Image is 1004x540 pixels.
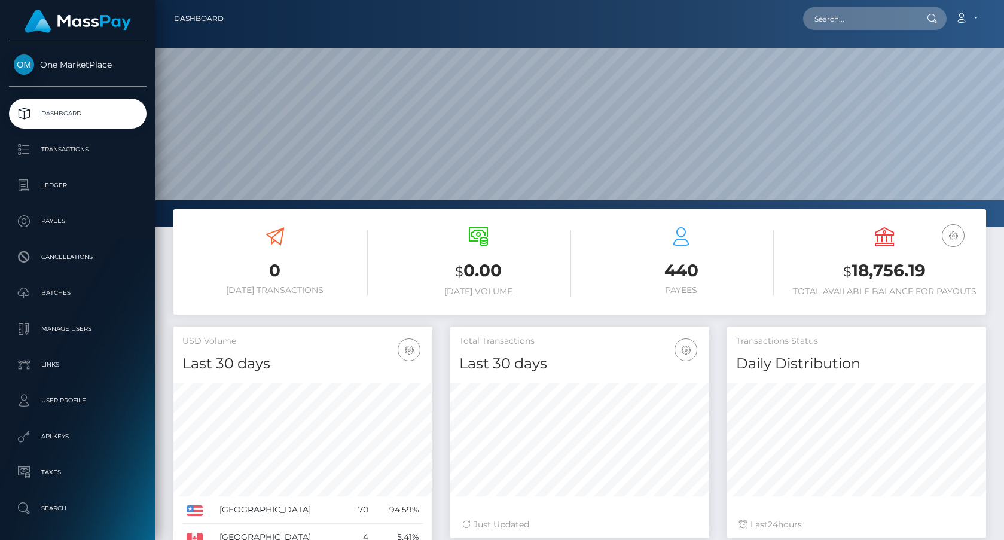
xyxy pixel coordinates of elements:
[386,259,571,283] h3: 0.00
[182,335,423,347] h5: USD Volume
[843,263,852,280] small: $
[9,350,147,380] a: Links
[215,496,348,524] td: [GEOGRAPHIC_DATA]
[14,105,142,123] p: Dashboard
[9,135,147,164] a: Transactions
[9,386,147,416] a: User Profile
[9,278,147,308] a: Batches
[14,499,142,517] p: Search
[14,428,142,446] p: API Keys
[182,353,423,374] h4: Last 30 days
[14,463,142,481] p: Taxes
[589,259,774,282] h3: 440
[459,335,700,347] h5: Total Transactions
[9,206,147,236] a: Payees
[182,285,368,295] h6: [DATE] Transactions
[9,422,147,451] a: API Keys
[739,518,974,531] div: Last hours
[14,320,142,338] p: Manage Users
[462,518,697,531] div: Just Updated
[373,496,423,524] td: 94.59%
[182,259,368,282] h3: 0
[25,10,131,33] img: MassPay Logo
[792,286,977,297] h6: Total Available Balance for Payouts
[736,335,977,347] h5: Transactions Status
[174,6,224,31] a: Dashboard
[803,7,915,30] input: Search...
[348,496,373,524] td: 70
[386,286,571,297] h6: [DATE] Volume
[9,457,147,487] a: Taxes
[14,392,142,410] p: User Profile
[459,353,700,374] h4: Last 30 days
[455,263,463,280] small: $
[9,242,147,272] a: Cancellations
[14,212,142,230] p: Payees
[9,99,147,129] a: Dashboard
[9,314,147,344] a: Manage Users
[14,176,142,194] p: Ledger
[14,54,34,75] img: One MarketPlace
[768,519,778,530] span: 24
[14,356,142,374] p: Links
[9,170,147,200] a: Ledger
[187,505,203,516] img: US.png
[14,141,142,158] p: Transactions
[14,248,142,266] p: Cancellations
[9,59,147,70] span: One MarketPlace
[736,353,977,374] h4: Daily Distribution
[9,493,147,523] a: Search
[792,259,977,283] h3: 18,756.19
[589,285,774,295] h6: Payees
[14,284,142,302] p: Batches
